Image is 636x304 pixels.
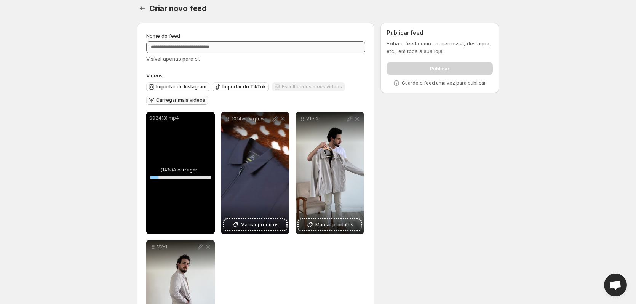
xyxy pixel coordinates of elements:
div: Open chat [604,274,627,296]
button: Importar do TikTok [213,82,269,91]
p: Guarde o feed uma vez para publicar. [402,80,487,86]
div: 1014wrfwqfqwMarcar produtos [221,112,289,234]
span: Importar do TikTok [222,84,266,90]
button: Marcar produtos [224,219,286,230]
p: Exiba o feed como um carrossel, destaque, etc., em toda a sua loja. [387,40,493,55]
span: Criar novo feed [149,4,207,13]
span: Videos [146,72,163,78]
span: Importar do Instagram [156,84,206,90]
p: V1 - 2 [306,116,346,122]
span: Nome do feed [146,33,180,39]
p: 0924(3).mp4 [149,115,212,121]
span: Marcar produtos [315,221,353,229]
button: Marcar produtos [299,219,361,230]
h2: Publicar feed [387,29,493,37]
span: Visível apenas para si. [146,56,200,62]
p: V2-1 [157,244,197,250]
p: 1014wrfwqfqw [232,116,271,122]
div: V1 - 2Marcar produtos [296,112,364,234]
button: Importar do Instagram [146,82,209,91]
span: Marcar produtos [241,221,279,229]
button: Configurações [137,3,148,14]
